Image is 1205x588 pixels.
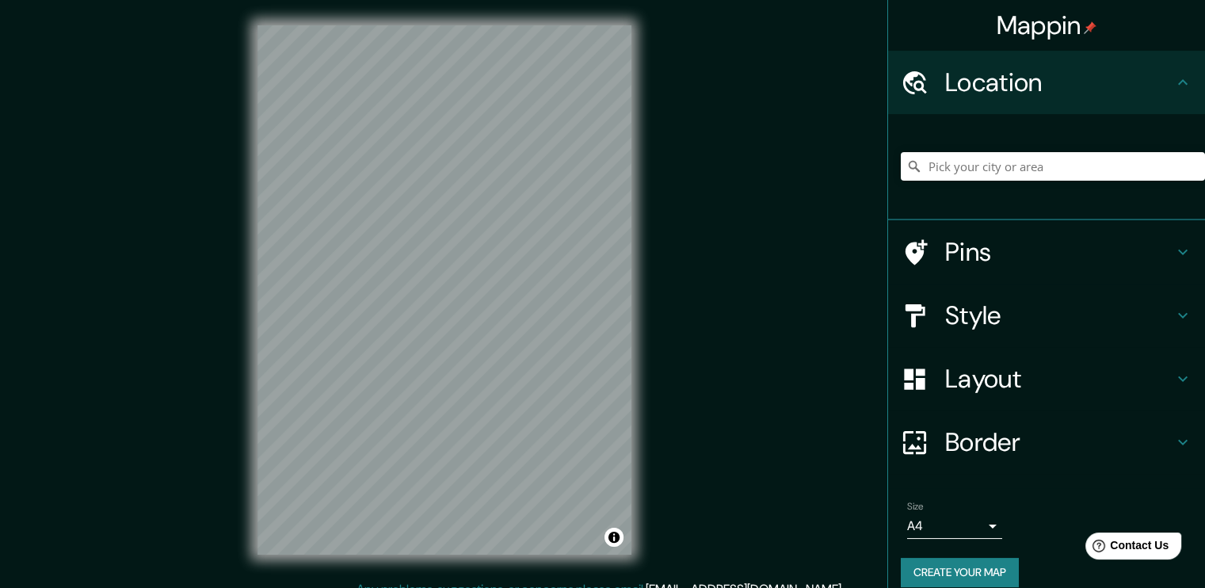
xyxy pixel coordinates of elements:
button: Create your map [901,558,1019,587]
div: Layout [888,347,1205,410]
div: A4 [907,514,1002,539]
h4: Layout [945,363,1173,395]
img: pin-icon.png [1084,21,1096,34]
h4: Mappin [997,10,1097,41]
canvas: Map [257,25,631,555]
div: Border [888,410,1205,474]
h4: Pins [945,236,1173,268]
h4: Border [945,426,1173,458]
input: Pick your city or area [901,152,1205,181]
h4: Location [945,67,1173,98]
div: Style [888,284,1205,347]
label: Size [907,500,924,514]
iframe: Help widget launcher [1064,526,1188,571]
button: Toggle attribution [604,528,623,547]
div: Pins [888,220,1205,284]
div: Location [888,51,1205,114]
h4: Style [945,300,1173,331]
